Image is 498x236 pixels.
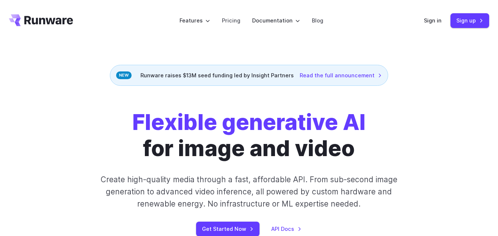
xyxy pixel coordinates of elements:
a: Sign in [424,16,442,25]
strong: Flexible generative AI [132,109,366,135]
h1: for image and video [132,109,366,162]
a: Sign up [450,13,489,28]
label: Documentation [252,16,300,25]
a: Pricing [222,16,240,25]
p: Create high-quality media through a fast, affordable API. From sub-second image generation to adv... [95,173,403,210]
a: Get Started Now [196,222,260,236]
a: Go to / [9,14,73,26]
a: API Docs [271,225,302,233]
div: Runware raises $13M seed funding led by Insight Partners [110,65,388,86]
a: Blog [312,16,323,25]
a: Read the full announcement [300,71,382,80]
label: Features [180,16,210,25]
